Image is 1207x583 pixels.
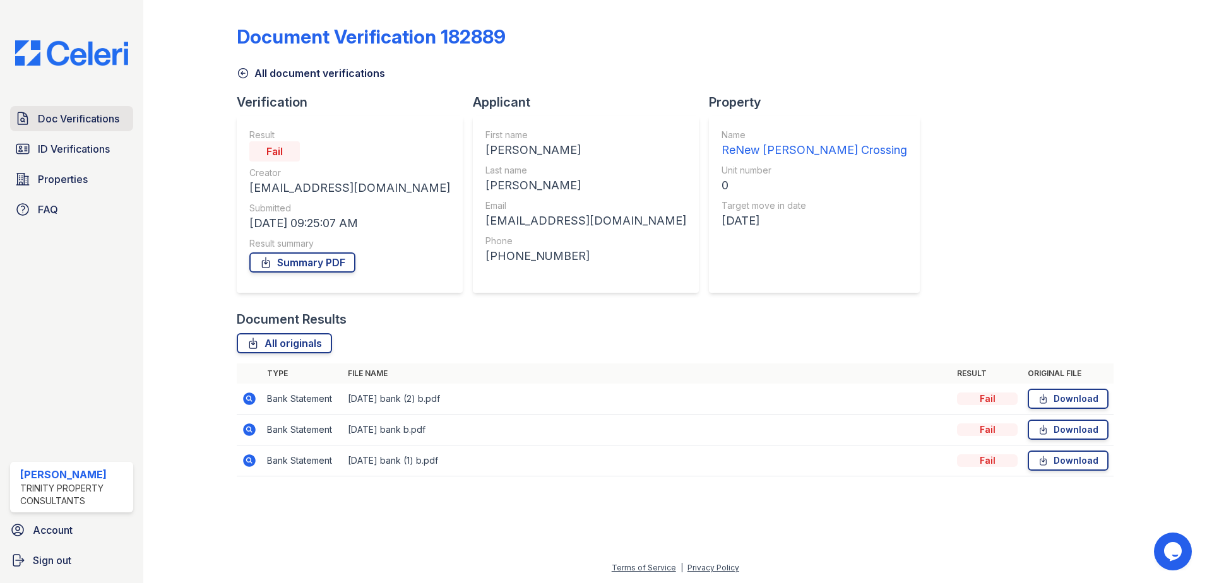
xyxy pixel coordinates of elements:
a: FAQ [10,197,133,222]
div: Creator [249,167,450,179]
a: Download [1028,450,1109,471]
div: [DATE] 09:25:07 AM [249,215,450,232]
a: Account [5,517,138,543]
div: Unit number [722,164,907,177]
div: Fail [249,141,300,162]
div: Result summary [249,237,450,250]
td: [DATE] bank (1) b.pdf [343,445,952,476]
th: Type [262,363,343,384]
div: Last name [485,164,686,177]
div: Fail [957,423,1018,436]
div: [DATE] [722,212,907,230]
div: Phone [485,235,686,247]
div: Fail [957,392,1018,405]
a: All originals [237,333,332,353]
div: First name [485,129,686,141]
span: ID Verifications [38,141,110,156]
div: [EMAIL_ADDRESS][DOMAIN_NAME] [249,179,450,197]
div: [EMAIL_ADDRESS][DOMAIN_NAME] [485,212,686,230]
a: Download [1028,389,1109,409]
div: Target move in date [722,199,907,212]
th: Original file [1023,363,1114,384]
div: [PERSON_NAME] [20,467,128,482]
td: Bank Statement [262,415,343,445]
div: [PHONE_NUMBER] [485,247,686,265]
th: Result [952,363,1023,384]
div: [PERSON_NAME] [485,141,686,159]
div: 0 [722,177,907,194]
span: Sign out [33,553,71,568]
a: Download [1028,420,1109,440]
a: All document verifications [237,66,385,81]
a: Terms of Service [612,563,676,572]
div: Verification [237,93,473,111]
div: Document Verification 182889 [237,25,506,48]
iframe: chat widget [1154,533,1194,570]
div: ReNew [PERSON_NAME] Crossing [722,141,907,159]
div: Applicant [473,93,709,111]
div: | [681,563,683,572]
td: [DATE] bank (2) b.pdf [343,384,952,415]
div: Document Results [237,310,347,328]
div: Result [249,129,450,141]
td: Bank Statement [262,384,343,415]
span: Account [33,522,73,538]
td: [DATE] bank b.pdf [343,415,952,445]
a: Summary PDF [249,252,355,273]
a: Properties [10,167,133,192]
a: Doc Verifications [10,106,133,131]
div: [PERSON_NAME] [485,177,686,194]
div: Name [722,129,907,141]
a: Privacy Policy [687,563,739,572]
th: File name [343,363,952,384]
div: Email [485,199,686,212]
span: FAQ [38,202,58,217]
div: Submitted [249,202,450,215]
img: CE_Logo_Blue-a8612792a0a2168367f1c8372b55b34899dd931a85d93a1a3d3e32e68fde9ad4.png [5,40,138,66]
div: Trinity Property Consultants [20,482,128,507]
td: Bank Statement [262,445,343,476]
a: ID Verifications [10,136,133,162]
div: Property [709,93,930,111]
span: Doc Verifications [38,111,119,126]
div: Fail [957,454,1018,467]
a: Name ReNew [PERSON_NAME] Crossing [722,129,907,159]
a: Sign out [5,548,138,573]
span: Properties [38,172,88,187]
